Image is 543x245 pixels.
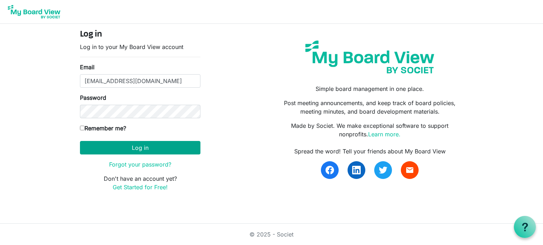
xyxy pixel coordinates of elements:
img: linkedin.svg [352,166,361,174]
img: twitter.svg [379,166,387,174]
p: Simple board management in one place. [277,85,463,93]
a: Forgot your password? [109,161,171,168]
img: my-board-view-societ.svg [300,35,440,79]
label: Remember me? [80,124,126,132]
a: © 2025 - Societ [249,231,294,238]
a: Learn more. [368,131,400,138]
p: Don't have an account yet? [80,174,200,191]
label: Email [80,63,95,71]
p: Made by Societ. We make exceptional software to support nonprofits. [277,121,463,138]
label: Password [80,93,106,102]
p: Post meeting announcements, and keep track of board policies, meeting minutes, and board developm... [277,99,463,116]
img: My Board View Logo [6,3,63,21]
button: Log in [80,141,200,154]
span: email [405,166,414,174]
div: Spread the word! Tell your friends about My Board View [277,147,463,156]
img: facebook.svg [326,166,334,174]
a: Get Started for Free! [113,184,168,191]
input: Remember me? [80,126,85,130]
h4: Log in [80,29,200,40]
p: Log in to your My Board View account [80,43,200,51]
a: email [401,161,419,179]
